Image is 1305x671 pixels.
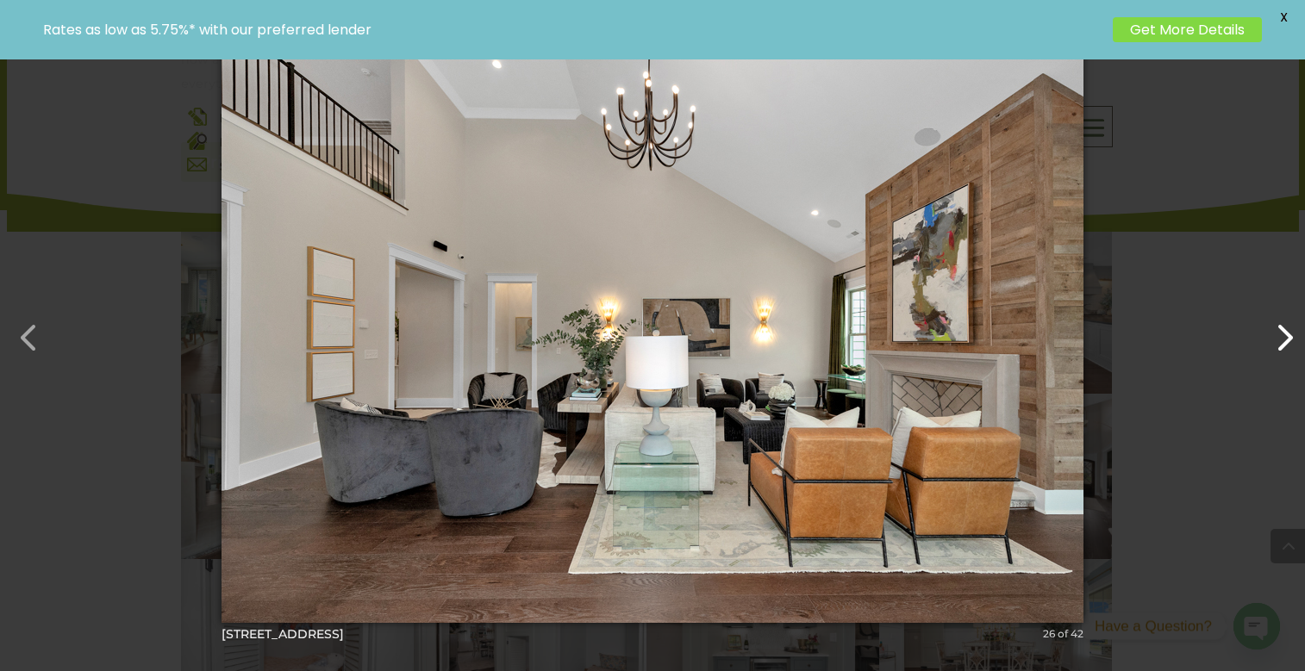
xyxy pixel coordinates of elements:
[1255,308,1296,350] button: Next (Right arrow key)
[222,14,1083,657] img: undefined
[1271,4,1296,30] span: X
[43,22,1104,38] p: Rates as low as 5.75%* with our preferred lender
[1113,17,1262,42] a: Get More Details
[1043,626,1083,642] div: 26 of 42
[222,626,1083,642] div: [STREET_ADDRESS]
